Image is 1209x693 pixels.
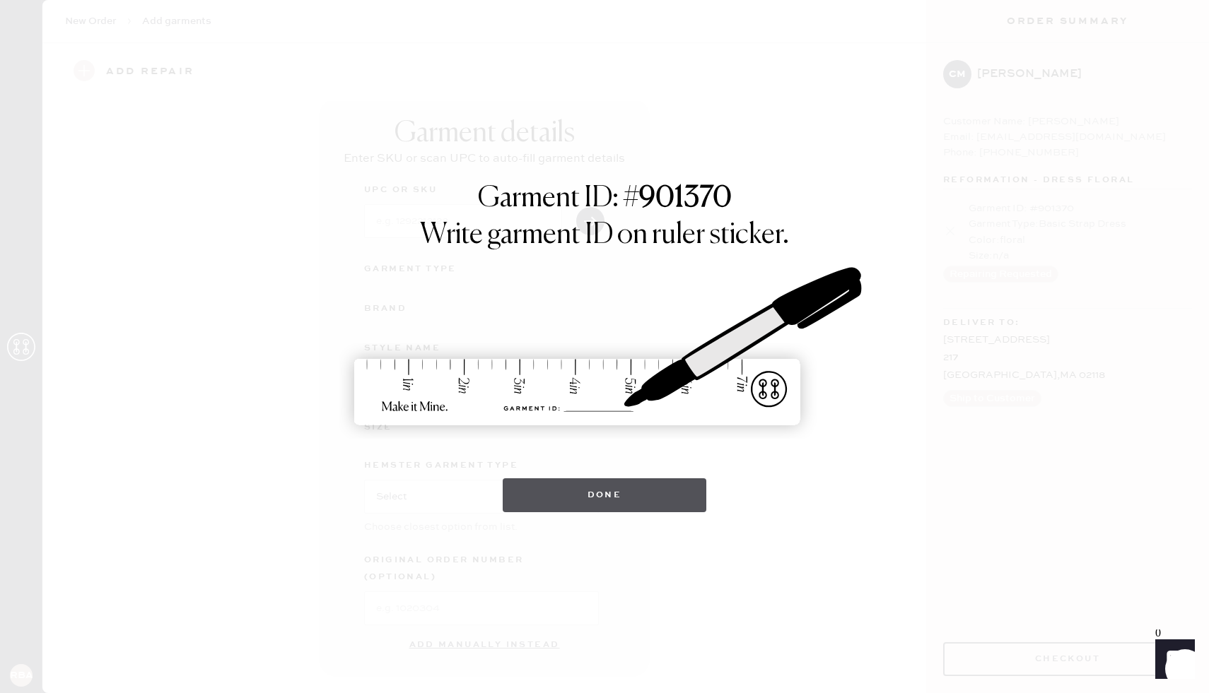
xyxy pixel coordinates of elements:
[339,231,870,464] img: ruler-sticker-sharpie.svg
[1142,629,1203,690] iframe: Front Chat
[478,182,732,218] h1: Garment ID: #
[420,218,789,252] h1: Write garment ID on ruler sticker.
[639,184,732,213] strong: 901370
[503,478,707,512] button: Done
